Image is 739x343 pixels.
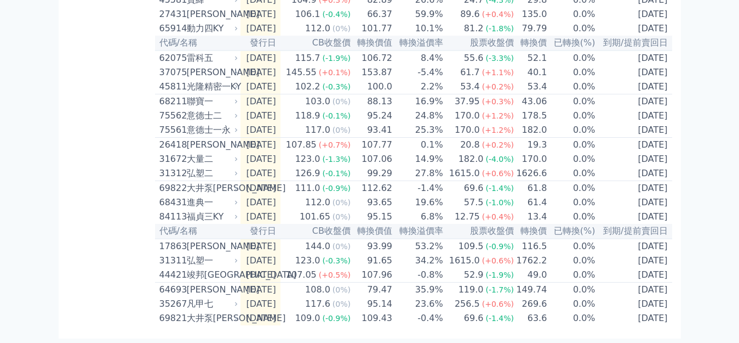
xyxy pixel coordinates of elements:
[333,97,351,106] span: (0%)
[351,80,393,94] td: 100.0
[547,21,595,36] td: 0.0%
[240,210,280,224] td: [DATE]
[393,283,444,297] td: 35.9%
[547,138,595,153] td: 0.0%
[159,95,184,108] div: 68211
[485,271,514,279] span: (-1.9%)
[240,181,280,196] td: [DATE]
[596,65,672,80] td: [DATE]
[333,212,351,221] span: (0%)
[351,239,393,254] td: 93.99
[187,254,236,267] div: 弘塑一
[547,297,595,311] td: 0.0%
[240,65,280,80] td: [DATE]
[303,240,333,253] div: 144.0
[159,196,184,209] div: 68431
[351,138,393,153] td: 107.77
[351,65,393,80] td: 153.87
[240,36,280,50] th: 發行日
[596,224,672,239] th: 到期/提前賣回日
[547,166,595,181] td: 0.0%
[351,94,393,109] td: 88.13
[351,7,393,21] td: 66.37
[159,312,184,325] div: 69821
[596,123,672,138] td: [DATE]
[482,68,514,77] span: (+1.1%)
[187,123,236,137] div: 意德士一永
[393,80,444,94] td: 2.2%
[240,7,280,21] td: [DATE]
[293,8,323,21] div: 106.1
[240,224,280,239] th: 發行日
[547,65,595,80] td: 0.0%
[485,198,514,207] span: (-1.0%)
[393,195,444,210] td: 19.6%
[514,311,547,325] td: 63.6
[322,54,351,63] span: (-1.9%)
[393,239,444,254] td: 53.2%
[351,109,393,123] td: 95.24
[393,36,444,50] th: 轉換溢價率
[159,109,184,122] div: 75562
[187,182,236,195] div: 大井泵[PERSON_NAME]
[393,152,444,166] td: 14.9%
[596,181,672,196] td: [DATE]
[293,52,323,65] div: 115.7
[187,8,236,21] div: [PERSON_NAME]
[159,167,184,180] div: 31312
[456,240,486,253] div: 109.5
[458,66,482,79] div: 61.7
[444,36,514,50] th: 股票收盤價
[187,52,236,65] div: 雷科五
[159,268,184,282] div: 44421
[452,297,482,311] div: 256.5
[596,268,672,283] td: [DATE]
[458,80,482,93] div: 53.4
[458,138,482,151] div: 20.8
[284,138,319,151] div: 107.85
[456,283,486,296] div: 119.0
[596,152,672,166] td: [DATE]
[240,166,280,181] td: [DATE]
[547,123,595,138] td: 0.0%
[159,182,184,195] div: 69822
[514,80,547,94] td: 53.4
[240,152,280,166] td: [DATE]
[293,153,323,166] div: 123.0
[462,52,486,65] div: 55.6
[333,24,351,33] span: (0%)
[462,196,486,209] div: 57.5
[596,50,672,65] td: [DATE]
[393,94,444,109] td: 16.9%
[240,94,280,109] td: [DATE]
[155,36,240,50] th: 代碼/名稱
[333,126,351,134] span: (0%)
[240,138,280,153] td: [DATE]
[322,169,351,178] span: (-0.1%)
[447,167,482,180] div: 1615.0
[547,224,595,239] th: 已轉換(%)
[462,268,486,282] div: 52.9
[596,311,672,325] td: [DATE]
[159,8,184,21] div: 27431
[293,109,323,122] div: 118.9
[159,210,184,223] div: 84113
[482,212,514,221] span: (+0.4%)
[393,268,444,283] td: -0.8%
[187,95,236,108] div: 聯寶一
[297,210,333,223] div: 101.65
[482,97,514,106] span: (+0.3%)
[482,169,514,178] span: (+0.6%)
[514,94,547,109] td: 43.06
[514,152,547,166] td: 170.0
[240,21,280,36] td: [DATE]
[596,36,672,50] th: 到期/提前賣回日
[333,198,351,207] span: (0%)
[547,283,595,297] td: 0.0%
[159,254,184,267] div: 31311
[482,140,514,149] span: (+0.2%)
[393,65,444,80] td: -5.4%
[547,50,595,65] td: 0.0%
[240,109,280,123] td: [DATE]
[514,21,547,36] td: 79.79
